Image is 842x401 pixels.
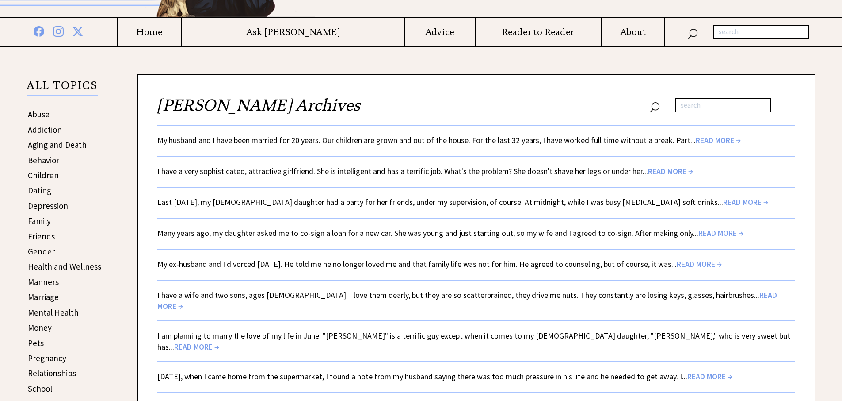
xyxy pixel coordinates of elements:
a: Family [28,216,51,226]
input: search [675,98,771,112]
a: Money [28,322,52,333]
a: Last [DATE], my [DEMOGRAPHIC_DATA] daughter had a party for her friends, under my supervision, of... [157,197,768,207]
a: Depression [28,200,68,211]
img: instagram%20blue.png [53,24,64,37]
a: Manners [28,277,59,287]
a: Aging and Death [28,139,87,150]
a: Reader to Reader [476,27,601,38]
a: Pregnancy [28,353,66,363]
a: I am planning to marry the love of my life in June. "[PERSON_NAME]" is a terrific guy except when... [157,331,790,352]
a: Behavior [28,155,59,166]
a: Friends [28,231,55,242]
p: ALL TOPICS [27,81,98,96]
a: About [602,27,664,38]
img: x%20blue.png [72,25,83,37]
span: READ MORE → [677,259,722,269]
span: READ MORE → [174,342,219,352]
input: search [713,25,809,39]
h2: [PERSON_NAME] Archives [157,95,795,125]
a: Gender [28,246,55,257]
a: Ask [PERSON_NAME] [182,27,404,38]
a: Advice [405,27,475,38]
a: Many years ago, my daughter asked me to co-sign a loan for a new car. She was young and just star... [157,228,743,238]
a: Marriage [28,292,59,302]
span: READ MORE → [723,197,768,207]
span: READ MORE → [696,135,741,145]
img: search_nav.png [687,27,698,39]
a: Mental Health [28,307,79,318]
img: search_nav.png [649,100,660,113]
span: READ MORE → [648,166,693,176]
img: facebook%20blue.png [34,24,44,37]
a: Home [118,27,181,38]
span: READ MORE → [687,371,732,382]
a: School [28,383,52,394]
a: Pets [28,338,44,348]
a: My husband and I have been married for 20 years. Our children are grown and out of the house. For... [157,135,741,145]
a: I have a wife and two sons, ages [DEMOGRAPHIC_DATA]. I love them dearly, but they are so scatterb... [157,290,777,311]
a: Addiction [28,124,62,135]
a: Abuse [28,109,50,120]
a: Dating [28,185,51,196]
a: Relationships [28,368,76,378]
a: Health and Wellness [28,261,101,272]
a: Children [28,170,59,181]
span: READ MORE → [698,228,743,238]
a: [DATE], when I came home from the supermarket, I found a note from my husband saying there was to... [157,371,732,382]
a: My ex-husband and I divorced [DATE]. He told me he no longer loved me and that family life was no... [157,259,722,269]
a: I have a very sophisticated, attractive girlfriend. She is intelligent and has a terrific job. Wh... [157,166,693,176]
